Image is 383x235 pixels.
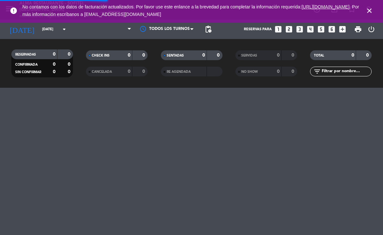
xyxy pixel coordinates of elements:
i: looks_3 [295,25,304,33]
i: looks_6 [328,25,336,33]
span: CANCELADA [92,70,112,73]
strong: 0 [128,69,130,74]
div: LOG OUT [365,20,378,39]
strong: 0 [292,69,295,74]
span: Reservas para [244,27,272,32]
input: Filtrar por nombre... [321,68,371,75]
strong: 0 [277,53,280,58]
strong: 0 [277,69,280,74]
i: power_settings_new [367,25,375,33]
strong: 0 [292,53,295,58]
span: SENTADAS [167,54,184,57]
strong: 0 [68,52,72,57]
strong: 0 [202,53,205,58]
span: SERVIDAS [241,54,257,57]
a: [URL][DOMAIN_NAME] [302,4,350,9]
span: No contamos con los datos de facturación actualizados. Por favor use este enlance a la brevedad p... [22,4,359,17]
i: looks_one [274,25,282,33]
i: [DATE] [5,22,39,36]
strong: 0 [142,69,146,74]
span: pending_actions [204,25,212,33]
span: RE AGENDADA [167,70,191,73]
span: SIN CONFIRMAR [15,71,41,74]
strong: 0 [142,53,146,58]
strong: 0 [53,52,55,57]
i: error [10,7,18,15]
strong: 0 [53,62,55,67]
strong: 0 [68,62,72,67]
i: looks_5 [317,25,325,33]
span: TOTAL [314,54,324,57]
strong: 0 [53,70,55,74]
span: CONFIRMADA [15,63,38,66]
span: print [354,25,362,33]
i: looks_4 [306,25,315,33]
i: add_box [338,25,347,33]
i: arrow_drop_down [60,25,68,33]
strong: 0 [352,53,354,58]
i: close [365,7,373,15]
a: . Por más información escríbanos a [EMAIL_ADDRESS][DOMAIN_NAME] [22,4,359,17]
span: RESERVADAS [15,53,36,56]
strong: 0 [366,53,370,58]
i: looks_two [285,25,293,33]
strong: 0 [68,70,72,74]
span: CHECK INS [92,54,110,57]
i: filter_list [313,68,321,75]
strong: 0 [128,53,130,58]
span: NO SHOW [241,70,258,73]
strong: 0 [217,53,221,58]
